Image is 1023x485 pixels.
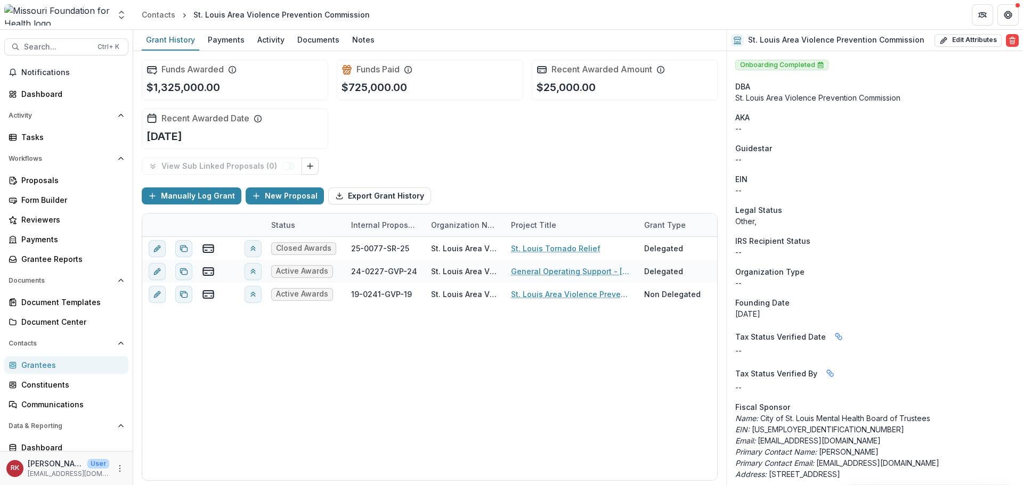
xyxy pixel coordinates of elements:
[356,64,400,75] h2: Funds Paid
[4,439,128,456] a: Dashboard
[511,289,631,300] a: St. Louis Area Violence Prevention Commission Infrastructure Support
[537,79,596,95] p: $25,000.00
[4,4,110,26] img: Missouri Foundation for Health logo
[147,79,220,95] p: $1,325,000.00
[735,345,1014,356] p: --
[253,32,289,47] div: Activity
[425,213,505,236] div: Organization Name
[735,154,1014,165] div: --
[149,286,166,303] button: edit
[245,263,262,280] button: View linked parent
[21,379,120,390] div: Constituents
[21,194,120,205] div: Form Builder
[149,263,166,280] button: edit
[9,422,113,430] span: Data & Reporting
[87,459,109,468] p: User
[21,442,120,453] div: Dashboard
[161,113,249,124] h2: Recent Awarded Date
[830,328,847,345] button: Linked binding
[4,250,128,268] a: Grantee Reports
[351,266,417,277] div: 24-0227-GVP-24
[505,213,638,236] div: Project Title
[735,468,1014,480] p: [STREET_ADDRESS]
[161,64,224,75] h2: Funds Awarded
[9,112,113,119] span: Activity
[345,213,425,236] div: Internal Proposal ID
[9,340,113,347] span: Contacts
[137,7,180,22] a: Contacts
[245,240,262,257] button: View linked parent
[276,244,331,253] span: Closed Awards
[175,263,192,280] button: Duplicate proposal
[28,469,109,479] p: [EMAIL_ADDRESS][DOMAIN_NAME]
[21,316,120,327] div: Document Center
[4,191,128,209] a: Form Builder
[246,187,324,204] button: New Proposal
[735,81,750,92] span: DBA
[644,243,683,254] div: Delegated
[9,155,113,162] span: Workflows
[735,368,817,379] span: Tax Status Verified By
[142,30,199,51] a: Grant History
[817,62,824,68] span: Completed on Oct 9, 2025
[21,88,120,100] div: Dashboard
[21,359,120,371] div: Grantees
[24,43,91,52] span: Search...
[551,64,652,75] h2: Recent Awarded Amount
[142,158,302,175] button: View Sub Linked Proposals (0)
[511,266,631,277] a: General Operating Support - [GEOGRAPHIC_DATA] Area Violence Prevention Commission
[935,34,1002,47] button: Edit Attributes
[4,171,128,189] a: Proposals
[748,36,924,45] h2: St. Louis Area Violence Prevention Commission
[505,219,563,231] div: Project Title
[735,435,1014,446] p: [EMAIL_ADDRESS][DOMAIN_NAME]
[735,457,1014,468] p: [EMAIL_ADDRESS][DOMAIN_NAME]
[431,289,498,300] div: St. Louis Area Violence Prevention Commission
[735,246,1014,258] div: --
[142,187,241,204] button: Manually Log Grant
[735,414,758,423] i: Name:
[735,401,790,413] span: Fiscal Sponsor
[735,308,1014,319] div: [DATE]
[4,85,128,103] a: Dashboard
[351,289,412,300] div: 19-0241-GVP-19
[735,174,748,185] p: EIN
[95,41,121,53] div: Ctrl + K
[644,266,683,277] div: Delegated
[4,272,128,289] button: Open Documents
[253,30,289,51] a: Activity
[348,30,379,51] a: Notes
[735,446,1014,457] p: [PERSON_NAME]
[735,216,1014,227] div: Other,
[997,4,1019,26] button: Get Help
[735,185,1014,196] div: --
[202,288,215,301] button: view-payments
[735,447,817,456] i: Primary Contact Name:
[4,211,128,228] a: Reviewers
[735,382,1014,393] p: --
[142,32,199,47] div: Grant History
[265,213,345,236] div: Status
[822,365,839,382] button: Linked binding
[293,32,344,47] div: Documents
[202,242,215,255] button: view-payments
[293,30,344,51] a: Documents
[735,424,1014,435] p: [US_EMPLOYER_IDENTIFICATION_NUMBER]
[11,465,19,472] div: Renee Klann
[4,107,128,124] button: Open Activity
[735,413,1014,424] p: City of St. Louis Mental Health Board of Trustees
[4,128,128,146] a: Tasks
[137,7,374,22] nav: breadcrumb
[735,112,750,123] span: AKA
[511,243,600,254] a: St. Louis Tornado Relief
[4,417,128,434] button: Open Data & Reporting
[4,335,128,352] button: Open Contacts
[21,175,120,186] div: Proposals
[638,213,718,236] div: Grant Type
[114,4,129,26] button: Open entity switcher
[202,265,215,278] button: view-payments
